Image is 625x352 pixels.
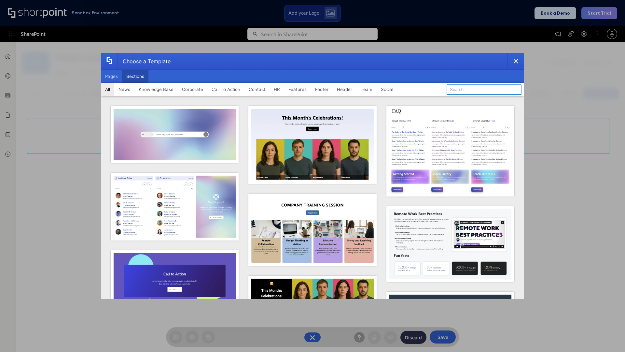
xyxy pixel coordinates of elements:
[207,83,244,96] button: Call To Action
[447,84,521,95] input: Search
[270,83,284,96] button: HR
[101,83,114,96] button: All
[122,70,148,83] button: Sections
[377,83,397,96] button: Social
[592,321,625,352] iframe: Chat Widget
[101,70,122,83] button: Pages
[101,53,524,299] div: template selector
[114,83,134,96] button: News
[244,83,270,96] button: Contact
[333,83,356,96] button: Header
[178,83,207,96] button: Corporate
[284,83,311,96] button: Features
[134,83,178,96] button: Knowledge Base
[356,83,377,96] button: Team
[311,83,333,96] button: Footer
[118,53,171,69] div: Choose a Template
